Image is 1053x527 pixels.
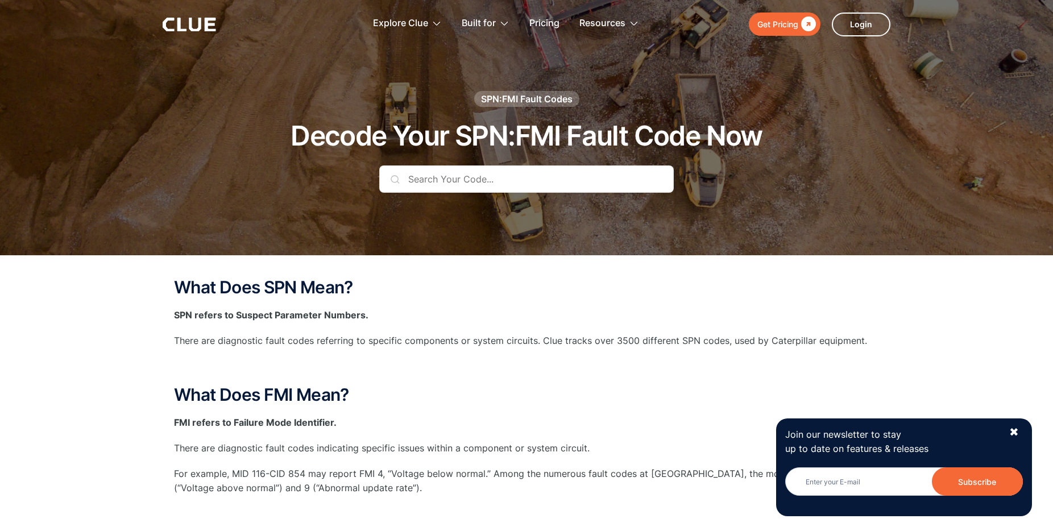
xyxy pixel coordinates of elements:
input: Search Your Code... [379,165,674,193]
div: Built for [462,6,496,42]
strong: SPN refers to Suspect Parameter Numbers. [174,309,368,321]
div: Explore Clue [373,6,442,42]
div: Resources [579,6,639,42]
a: Get Pricing [749,13,820,36]
p: There are diagnostic fault codes indicating specific issues within a component or system circuit. [174,441,879,455]
p: There are diagnostic fault codes referring to specific components or system circuits. Clue tracks... [174,334,879,348]
h2: What Does SPN Mean? [174,278,879,297]
div: ✖ [1009,425,1019,439]
a: Login [832,13,890,36]
div: Explore Clue [373,6,428,42]
a: Pricing [529,6,559,42]
p: ‍ [174,507,879,521]
div: Resources [579,6,625,42]
h2: What Does FMI Mean? [174,385,879,404]
p: Join our newsletter to stay up to date on features & releases [785,428,999,456]
p: ‍ [174,360,879,374]
form: Newsletter [785,467,1023,507]
div: Built for [462,6,509,42]
h1: Decode Your SPN:FMI Fault Code Now [291,121,762,151]
strong: FMI refers to Failure Mode Identifier. [174,417,337,428]
input: Enter your E-mail [785,467,1023,496]
div:  [798,17,816,31]
div: SPN:FMI Fault Codes [481,93,573,105]
p: For example, MID 116-CID 854 may report FMI 4, “Voltage below normal.” Among the numerous fault c... [174,467,879,495]
div: Get Pricing [757,17,798,31]
input: Subscribe [932,467,1023,496]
